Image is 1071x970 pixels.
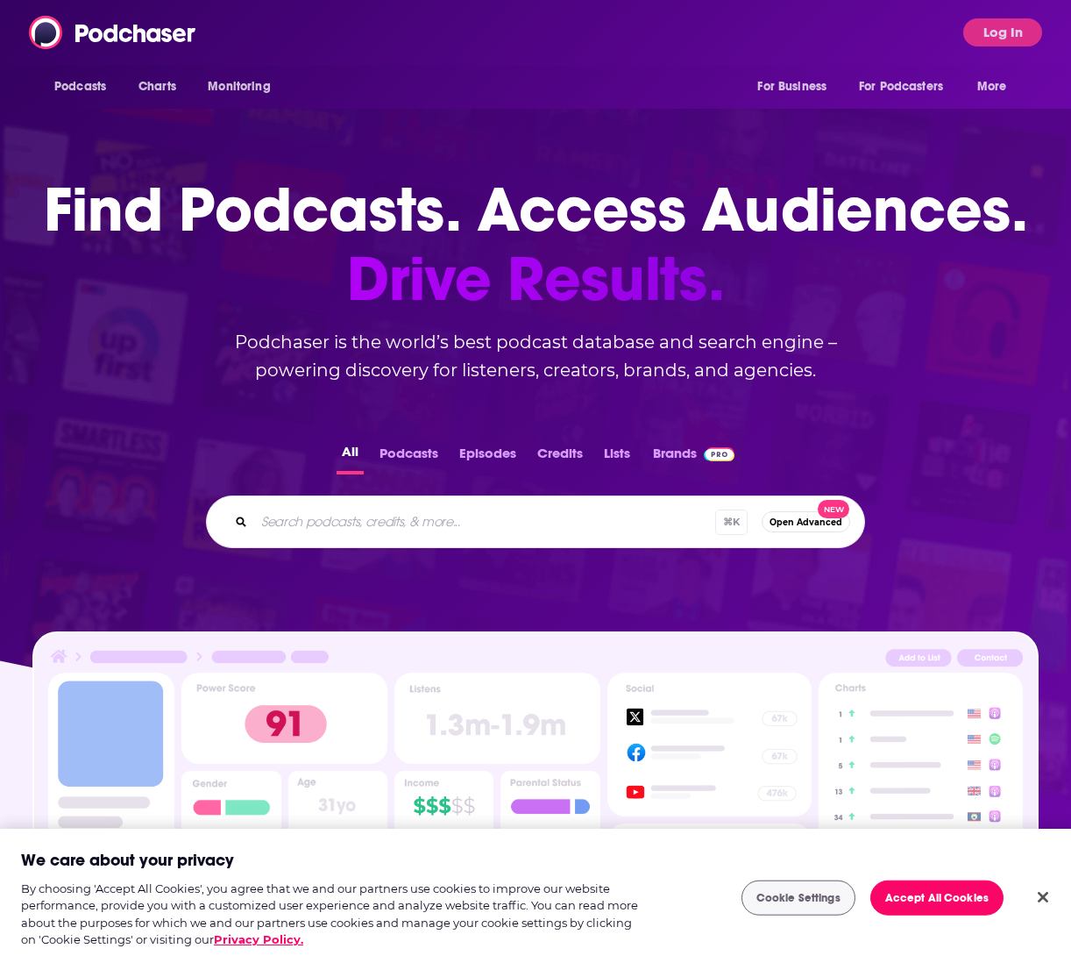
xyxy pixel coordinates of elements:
button: open menu [965,70,1029,103]
img: Podcast Insights Income [394,771,493,838]
img: Podcast Insights Power score [181,673,387,764]
img: Podchaser - Follow, Share and Rate Podcasts [29,16,197,49]
button: All [337,440,364,474]
img: Podcast Insights Parental Status [500,771,599,838]
div: By choosing 'Accept All Cookies', you agree that we and our partners use cookies to improve our w... [21,881,642,949]
a: BrandsPodchaser Pro [653,440,734,474]
button: Accept All Cookies [870,881,1004,916]
span: Monitoring [208,75,270,99]
span: Drive Results. [44,245,1028,314]
span: For Business [757,75,826,99]
a: More information about your privacy, opens in a new tab [214,932,303,946]
span: More [977,75,1007,99]
button: open menu [848,70,968,103]
a: Charts [127,70,187,103]
img: Podcast Insights Header [48,647,1024,673]
span: Charts [138,75,176,99]
h2: Podchaser is the world’s best podcast database and search engine – powering discovery for listene... [185,328,886,384]
h1: Find Podcasts. Access Audiences. [44,175,1028,314]
span: Open Advanced [770,517,842,527]
img: Podcast Socials [607,673,812,817]
img: Podcast Sponsors [607,824,812,969]
button: Credits [532,440,588,474]
div: Search podcasts, credits, & more... [206,496,865,548]
h2: We care about your privacy [21,850,234,872]
button: open menu [745,70,848,103]
span: For Podcasters [859,75,943,99]
button: open menu [195,70,293,103]
button: Log In [963,18,1042,46]
button: Lists [599,440,635,474]
button: Episodes [454,440,521,474]
button: Close [1024,878,1062,917]
button: open menu [42,70,129,103]
input: Search podcasts, credits, & more... [254,508,715,536]
img: Podcast Insights Age [288,771,387,838]
span: Podcasts [54,75,106,99]
span: ⌘ K [715,510,748,535]
img: Podchaser Pro [704,447,734,461]
span: New [818,500,849,518]
button: Podcasts [374,440,443,474]
button: Cookie Settings [741,881,855,916]
button: Open AdvancedNew [762,511,850,532]
img: Podcast Insights Gender [181,771,280,838]
img: Podcast Insights Listens [394,673,600,764]
img: Podcast Insights Charts [819,673,1023,967]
